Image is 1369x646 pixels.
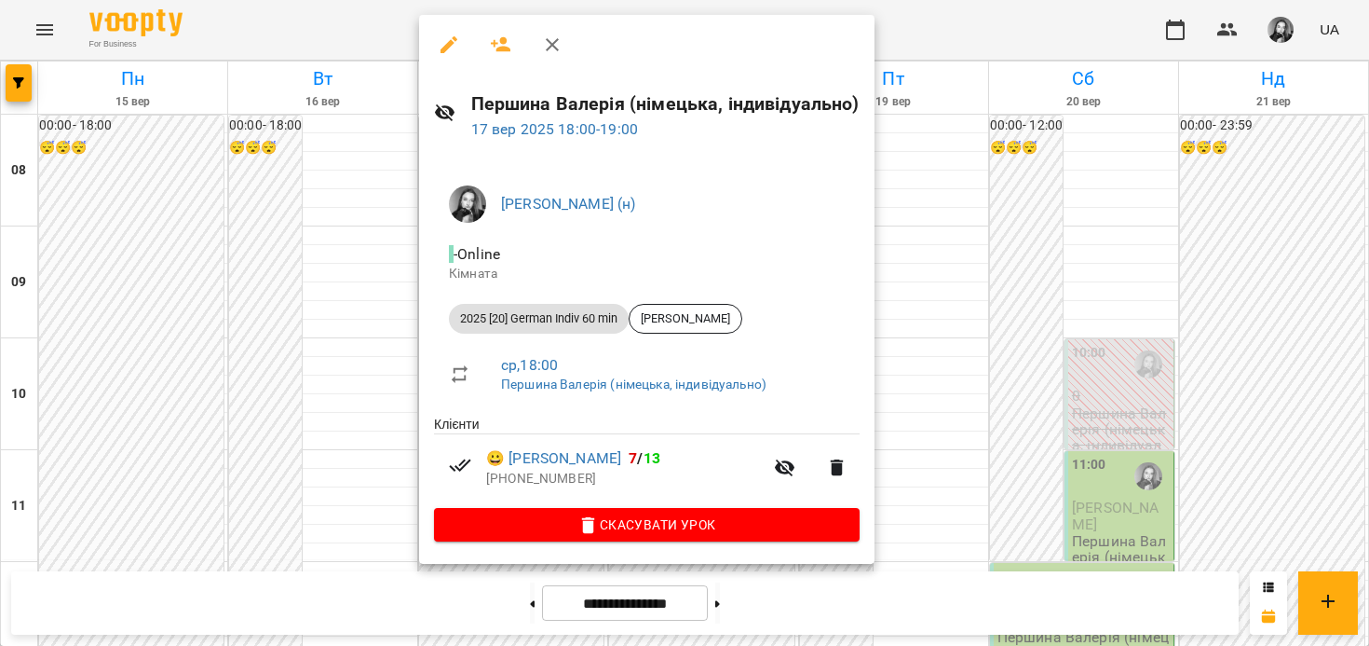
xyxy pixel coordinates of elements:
svg: Візит сплачено [449,454,471,476]
span: 7 [629,449,637,467]
a: [PERSON_NAME] (н) [501,195,636,213]
button: Скасувати Урок [434,508,860,542]
a: 😀 [PERSON_NAME] [486,447,621,470]
img: 9e1ebfc99129897ddd1a9bdba1aceea8.jpg [449,186,486,223]
span: - Online [449,245,504,263]
a: ср , 18:00 [501,356,558,374]
a: Першина Валерія (німецька, індивідуально) [501,377,766,392]
ul: Клієнти [434,415,860,508]
h6: Першина Валерія (німецька, індивідуально) [471,89,860,118]
span: [PERSON_NAME] [630,310,741,327]
span: Скасувати Урок [449,514,845,536]
p: [PHONE_NUMBER] [486,470,763,488]
span: 2025 [20] German Indiv 60 min [449,310,629,327]
div: [PERSON_NAME] [629,304,742,334]
span: 13 [644,449,660,467]
p: Кімната [449,265,845,283]
b: / [629,449,660,467]
a: 17 вер 2025 18:00-19:00 [471,120,638,138]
